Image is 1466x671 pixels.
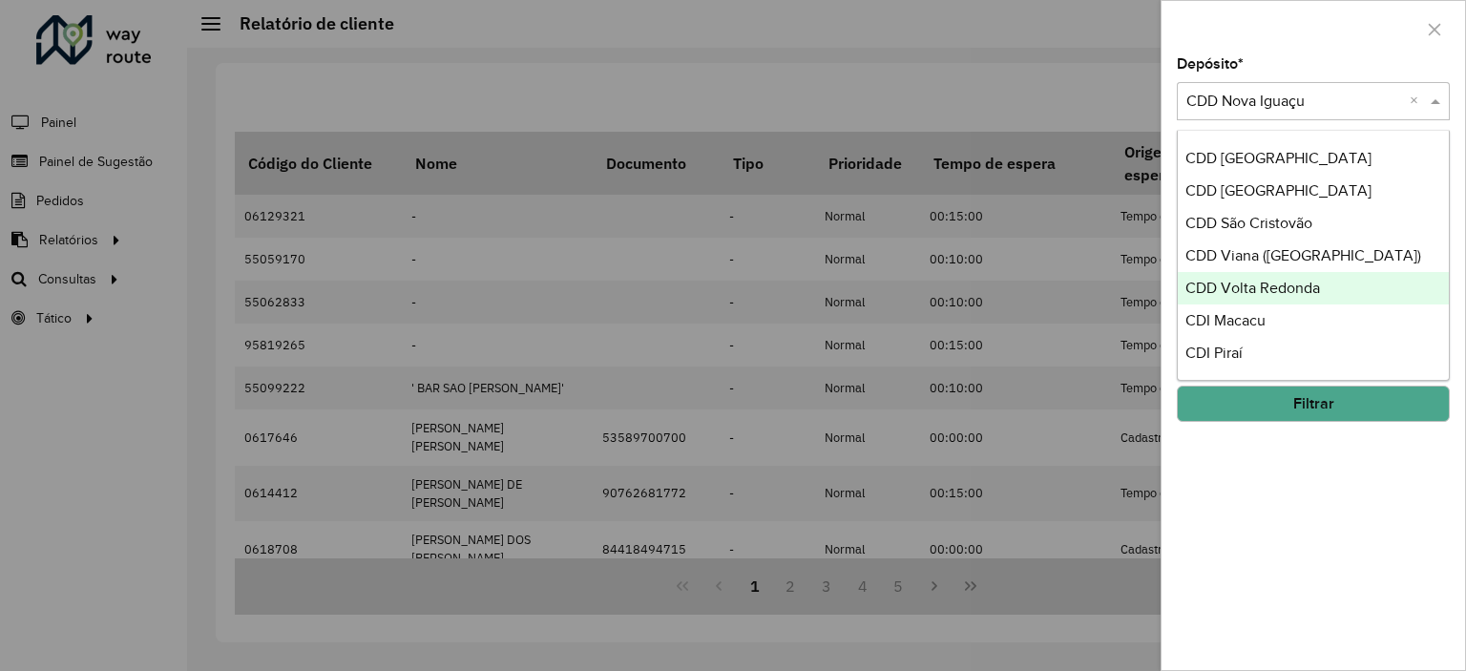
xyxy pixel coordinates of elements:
[1185,247,1421,263] span: CDD Viana ([GEOGRAPHIC_DATA])
[1185,150,1372,166] span: CDD [GEOGRAPHIC_DATA]
[1177,130,1450,381] ng-dropdown-panel: Options list
[1185,215,1312,231] span: CDD São Cristovão
[1185,312,1266,328] span: CDI Macacu
[1185,182,1372,199] span: CDD [GEOGRAPHIC_DATA]
[1177,386,1450,422] button: Filtrar
[1410,90,1426,113] span: Clear all
[1177,52,1244,75] label: Depósito
[1185,345,1243,361] span: CDI Piraí
[1185,280,1320,296] span: CDD Volta Redonda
